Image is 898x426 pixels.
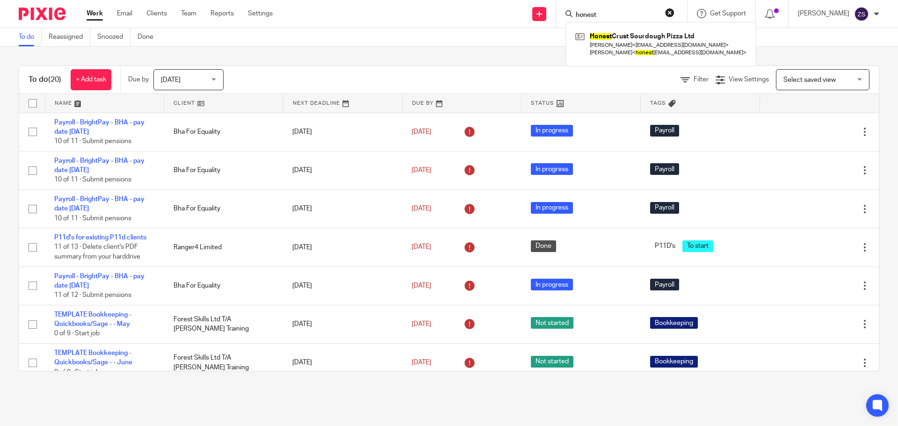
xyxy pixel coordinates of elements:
span: 11 of 13 · Delete client's PDF summary from your harddrive [54,244,140,260]
td: [DATE] [283,228,402,267]
img: Pixie [19,7,65,20]
span: Payroll [650,279,679,290]
a: + Add task [71,69,111,90]
td: Forest Skills Ltd T/A [PERSON_NAME] Training [164,343,283,382]
span: 10 of 11 · Submit pensions [54,177,131,183]
td: [DATE] [283,189,402,228]
a: TEMPLATE Bookkeeping - Quickbooks/Sage - - May [54,311,131,327]
a: Done [138,28,160,46]
span: [DATE] [412,205,431,212]
td: Bha For Equality [164,189,283,228]
button: Clear [665,8,674,17]
span: To start [682,240,713,252]
span: [DATE] [161,77,181,83]
span: 10 of 11 · Submit pensions [54,138,131,144]
span: [DATE] [412,282,431,289]
span: Payroll [650,163,679,175]
a: Payroll - BrightPay - BHA - pay date [DATE] [54,158,145,173]
span: [DATE] [412,321,431,327]
span: In progress [531,202,573,214]
span: 10 of 11 · Submit pensions [54,215,131,222]
span: Payroll [650,125,679,137]
span: Select saved view [783,77,836,83]
h1: To do [29,75,61,85]
td: Forest Skills Ltd T/A [PERSON_NAME] Training [164,305,283,343]
a: Snoozed [97,28,130,46]
a: To do [19,28,42,46]
td: [DATE] [283,343,402,382]
td: [DATE] [283,113,402,151]
a: Payroll - BrightPay - BHA - pay date [DATE] [54,196,145,212]
td: Bha For Equality [164,151,283,189]
span: In progress [531,279,573,290]
a: Clients [146,9,167,18]
a: TEMPLATE Bookkeeping - Quickbooks/Sage - - June [54,350,132,366]
input: Search [575,11,659,20]
span: Get Support [710,10,746,17]
td: Bha For Equality [164,267,283,305]
span: Tags [650,101,666,106]
span: View Settings [729,76,769,83]
span: Bookkeeping [650,317,698,329]
span: Payroll [650,202,679,214]
td: [DATE] [283,267,402,305]
span: 0 of 9 · Start job [54,331,100,337]
td: Bha For Equality [164,113,283,151]
span: [DATE] [412,244,431,251]
span: Not started [531,356,573,368]
a: P11d's for existing P11d clients [54,234,146,241]
span: Done [531,240,556,252]
span: P11D's [650,240,680,252]
a: Settings [248,9,273,18]
span: [DATE] [412,129,431,135]
span: In progress [531,125,573,137]
span: In progress [531,163,573,175]
td: Ranger4 Limited [164,228,283,267]
a: Reports [210,9,234,18]
a: Payroll - BrightPay - BHA - pay date [DATE] [54,119,145,135]
span: Bookkeeping [650,356,698,368]
a: Email [117,9,132,18]
td: [DATE] [283,151,402,189]
span: Not started [531,317,573,329]
a: Payroll - BrightPay - BHA - pay date [DATE] [54,273,145,289]
span: Filter [694,76,709,83]
span: 11 of 12 · Submit pensions [54,292,131,298]
a: Reassigned [49,28,90,46]
a: Team [181,9,196,18]
span: (20) [48,76,61,83]
a: Work [87,9,103,18]
td: [DATE] [283,305,402,343]
img: svg%3E [854,7,869,22]
span: 0 of 9 · Start job [54,369,100,375]
span: [DATE] [412,167,431,173]
span: [DATE] [412,359,431,366]
p: Due by [128,75,149,84]
p: [PERSON_NAME] [798,9,849,18]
